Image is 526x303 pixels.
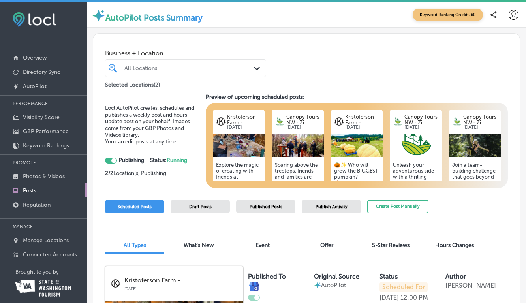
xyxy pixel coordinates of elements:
p: Canopy Tours NW - Zi... [286,114,321,126]
p: Posts [23,187,36,194]
label: Published To [248,273,286,280]
img: logo [275,117,285,126]
p: AutoPilot [23,83,47,90]
p: Canopy Tours NW - Zi... [404,114,439,126]
h5: Soaring above the treetops, friends and families are discovering the thrill of canopy adventures!... [275,162,320,251]
p: [DATE] [286,126,321,130]
span: Running [167,157,187,164]
span: Business + Location [105,49,266,57]
p: Photos & Videos [23,173,65,180]
img: logo [393,117,403,126]
p: Kristoferson Farm - ... [345,114,379,126]
h5: Unleash your adventurous side with a thrilling zipline tour! Glide through the treetops and soak ... [393,162,438,251]
p: Canopy Tours NW - Zi... [463,114,498,126]
p: Brought to you by [15,269,87,275]
p: Keyword Rankings [23,142,69,149]
p: Location(s) Publishing [105,170,201,177]
p: [DATE] [124,284,238,291]
p: [DATE] [227,126,261,130]
label: Status [379,273,398,280]
img: 17447200842be2c1e5-12fc-4a59-927c-71454cfc587d_2020-10-15.jpg [449,134,501,157]
span: Offer [320,242,333,248]
p: Reputation [23,201,51,208]
label: Author [445,273,466,280]
h5: 🎃✨ Who will grow the BIGGEST pumpkin? 🍂 Join us for the Giant Pumpkin Weigh-Off at [GEOGRAPHIC_DA... [334,162,379,251]
p: [DATE] [379,294,399,301]
p: Selected Locations ( 2 ) [105,78,160,88]
h3: Preview of upcoming scheduled posts: [206,94,508,100]
p: Kristoferson Farm - ... [124,277,238,284]
img: Washington Tourism [15,280,71,297]
p: [PERSON_NAME] [445,282,496,289]
img: autopilot-icon [92,9,105,23]
p: Overview [23,55,47,61]
span: What's New [184,242,214,248]
img: logo [216,117,226,126]
span: Draft Posts [189,204,212,209]
img: logo [334,117,344,126]
p: Visibility Score [23,114,60,120]
p: Directory Sync [23,69,60,75]
img: 79aed326-4471-428a-a262-e1bfd2ecae39IMG_06082.jpg [331,134,383,157]
button: Create Post Manually [367,200,428,214]
h5: Join a team-building challenge that goes beyond the ordinary! Engage with hands-on activities des... [452,162,498,251]
p: Kristoferson Farm - ... [227,114,261,126]
p: [DATE] [404,126,439,130]
img: logo [111,279,120,288]
img: autopilot-icon [314,282,321,289]
p: 12:00 PM [400,294,428,301]
div: All Locations [124,65,255,72]
p: GBP Performance [23,128,69,135]
label: AutoPilot Posts Summary [105,13,203,23]
span: Locl AutoPilot creates, schedules and publishes a weekly post and hours update post on your behal... [105,105,194,138]
p: [DATE] [345,126,379,130]
p: Manage Locations [23,237,69,244]
img: c9311188-877d-42ee-8c80-237b30c40630thumbnail_IMG_2173.jpg [213,134,265,157]
p: AutoPilot [321,282,346,289]
strong: 2 / 2 [105,170,113,177]
span: 5-Star Reviews [372,242,410,248]
img: fda3e92497d09a02dc62c9cd864e3231.png [13,12,56,27]
span: Published Posts [250,204,282,209]
span: You can edit posts at any time. [105,138,177,145]
img: 174472008669a342ac-97bf-4a69-8cb0-ada33669d1ff_unnamed.png [390,134,441,157]
span: Event [255,242,270,248]
span: Scheduled Posts [118,204,152,209]
p: [DATE] [463,126,498,130]
span: Publish Activity [316,204,348,209]
p: Scheduled For [379,282,428,292]
span: All Types [124,242,146,248]
strong: Publishing [119,157,144,164]
h5: Explore the magic of creating with friends at [GEOGRAPHIC_DATA]! Immerse yourself in a workshop a... [216,162,261,251]
span: Keyword Ranking Credits: 60 [413,9,483,21]
label: Original Source [314,273,359,280]
span: Hours Changes [435,242,474,248]
img: logo [452,117,462,126]
img: 69f71bcb-12d4-4881-b14d-34b535ce5ff6IMG_2078.jpg [272,134,323,157]
p: Connected Accounts [23,251,77,258]
strong: Status: [150,157,187,164]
